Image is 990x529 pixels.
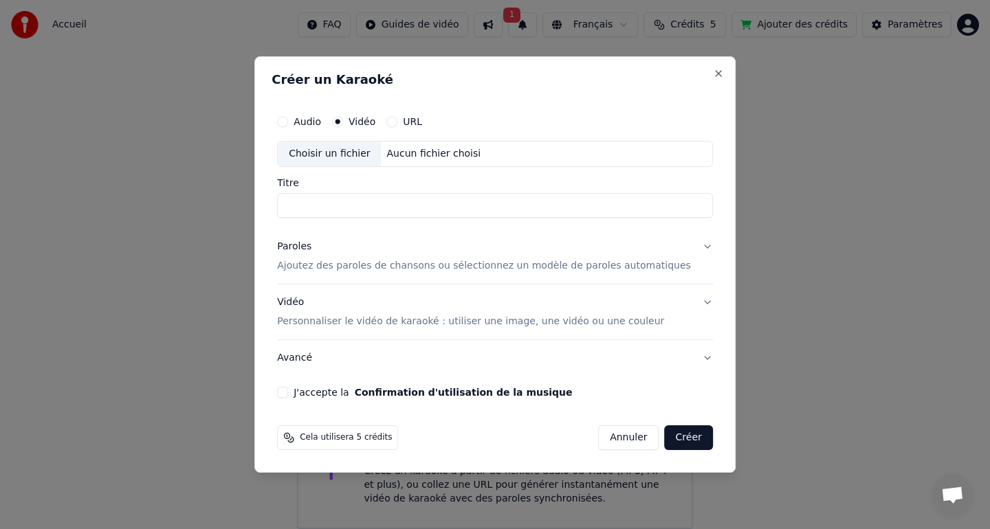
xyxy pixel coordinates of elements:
div: Aucun fichier choisi [382,147,487,161]
p: Ajoutez des paroles de chansons ou sélectionnez un modèle de paroles automatiques [277,259,691,273]
button: Avancé [277,340,713,376]
button: Annuler [598,425,659,450]
button: J'accepte la [355,387,573,397]
label: Vidéo [349,117,375,126]
span: Cela utilisera 5 crédits [300,432,392,443]
p: Personnaliser le vidéo de karaoké : utiliser une image, une vidéo ou une couleur [277,315,664,328]
label: Audio [294,117,321,126]
label: URL [403,117,422,126]
button: Créer [665,425,713,450]
button: VidéoPersonnaliser le vidéo de karaoké : utiliser une image, une vidéo ou une couleur [277,284,713,339]
button: ParolesAjoutez des paroles de chansons ou sélectionnez un modèle de paroles automatiques [277,229,713,284]
label: J'accepte la [294,387,572,397]
div: Vidéo [277,295,664,328]
h2: Créer un Karaoké [272,74,718,86]
label: Titre [277,178,713,188]
div: Paroles [277,240,311,254]
div: Choisir un fichier [278,142,381,166]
